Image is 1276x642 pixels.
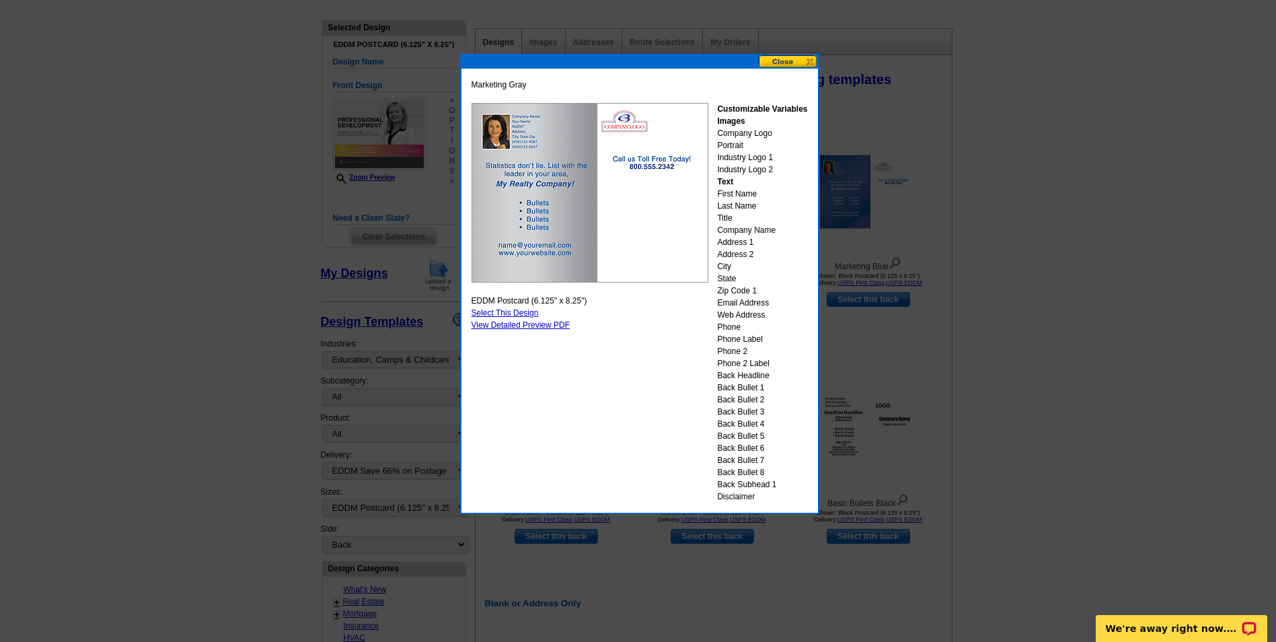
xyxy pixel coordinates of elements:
strong: Text [717,177,733,186]
div: Company Logo Portrait Industry Logo 1 Industry Logo 2 First Name Last Name Title Company Name Add... [717,103,807,503]
img: GENPEBmarketingGray.jpg [472,103,708,283]
span: EDDM Postcard (6.125" x 8.25") [472,295,587,307]
a: View Detailed Preview PDF [472,320,570,330]
strong: Customizable Variables [717,104,807,114]
strong: Images [717,116,745,126]
span: Marketing Gray [472,79,527,91]
a: Select This Design [472,308,539,318]
iframe: LiveChat chat widget [1087,600,1276,642]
